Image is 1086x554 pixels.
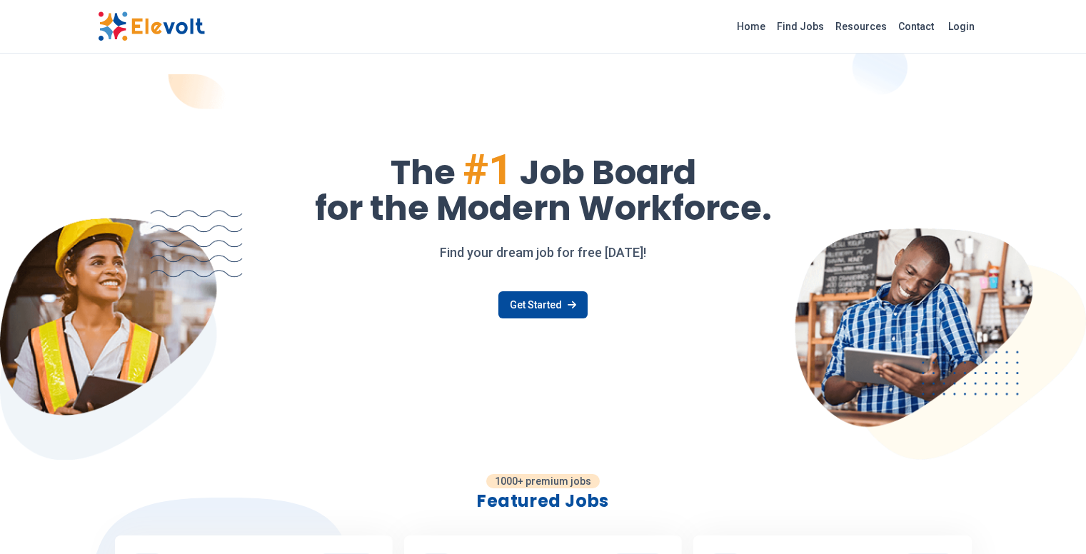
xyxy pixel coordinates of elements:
[463,144,513,195] span: #1
[771,15,830,38] a: Find Jobs
[940,12,983,41] a: Login
[893,15,940,38] a: Contact
[115,490,972,513] h2: Featured Jobs
[498,291,588,318] a: Get Started
[98,148,989,226] h1: The Job Board for the Modern Workforce.
[98,11,205,41] img: Elevolt
[731,15,771,38] a: Home
[98,243,989,263] p: Find your dream job for free [DATE]!
[830,15,893,38] a: Resources
[486,474,600,488] p: 1000+ premium jobs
